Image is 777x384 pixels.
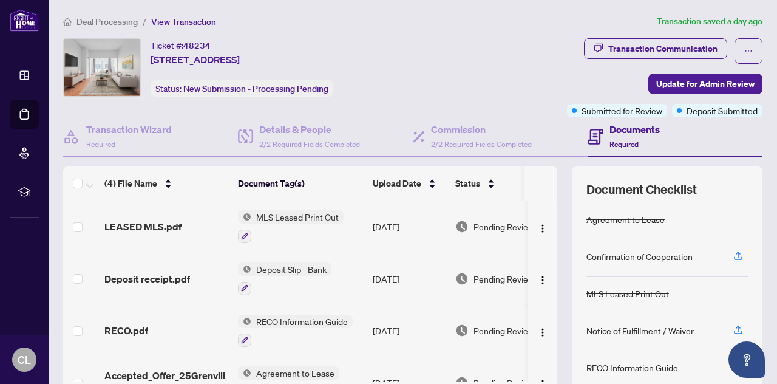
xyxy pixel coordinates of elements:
img: Status Icon [238,262,251,276]
button: Logo [533,217,552,236]
button: Status IconDeposit Slip - Bank [238,262,331,295]
span: Status [455,177,480,190]
article: Transaction saved a day ago [657,15,762,29]
span: 2/2 Required Fields Completed [431,140,532,149]
span: Required [609,140,639,149]
button: Transaction Communication [584,38,727,59]
img: Status Icon [238,315,251,328]
span: ellipsis [744,47,753,55]
div: Transaction Communication [608,39,718,58]
th: (4) File Name [100,166,233,201]
h4: Commission [431,122,532,137]
td: [DATE] [368,253,450,305]
div: RECO Information Guide [586,361,678,374]
span: Deposit Slip - Bank [251,262,331,276]
button: Logo [533,269,552,289]
h4: Details & People [259,122,360,137]
img: Status Icon [238,210,251,224]
img: Document Status [455,324,469,337]
span: RECO.pdf [104,323,148,338]
span: Upload Date [373,177,421,190]
span: Deposit Submitted [687,104,758,117]
td: [DATE] [368,305,450,357]
h4: Documents [609,122,660,137]
img: Document Status [455,272,469,286]
img: Document Status [455,220,469,233]
img: Logo [538,327,548,337]
button: Status IconMLS Leased Print Out [238,210,344,243]
span: Pending Review [473,324,534,337]
span: home [63,18,72,26]
h4: Transaction Wizard [86,122,172,137]
span: Pending Review [473,220,534,233]
span: LEASED MLS.pdf [104,219,182,234]
img: Logo [538,275,548,285]
button: Status IconRECO Information Guide [238,315,353,348]
th: Upload Date [368,166,450,201]
span: Agreement to Lease [251,366,339,380]
span: [STREET_ADDRESS] [151,52,240,67]
span: Deal Processing [76,16,138,27]
img: Logo [538,224,548,233]
span: 2/2 Required Fields Completed [259,140,360,149]
span: Pending Review [473,272,534,286]
span: Required [86,140,115,149]
span: View Transaction [151,16,216,27]
span: Deposit receipt.pdf [104,272,190,286]
li: / [143,15,146,29]
img: logo [10,9,39,32]
span: 48234 [183,40,211,51]
span: CL [18,351,31,368]
th: Status [450,166,554,201]
div: Notice of Fulfillment / Waiver [586,324,694,337]
div: Agreement to Lease [586,213,665,226]
span: MLS Leased Print Out [251,210,344,224]
td: [DATE] [368,201,450,253]
span: Update for Admin Review [656,74,755,94]
button: Logo [533,321,552,340]
button: Open asap [728,341,765,378]
span: Submitted for Review [582,104,662,117]
span: RECO Information Guide [251,315,353,328]
span: Document Checklist [586,181,697,198]
div: Status: [151,80,333,97]
button: Update for Admin Review [648,74,762,94]
img: Status Icon [238,366,251,380]
div: Confirmation of Cooperation [586,250,693,263]
span: (4) File Name [104,177,157,190]
div: MLS Leased Print Out [586,287,669,300]
img: IMG-C12336702_1.jpg [64,39,140,96]
div: Ticket #: [151,38,211,52]
th: Document Tag(s) [233,166,368,201]
span: New Submission - Processing Pending [183,83,328,94]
